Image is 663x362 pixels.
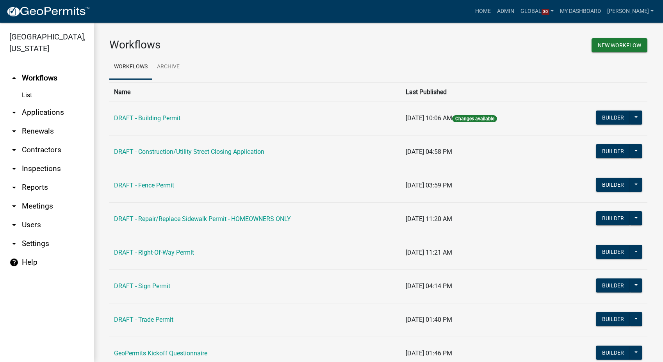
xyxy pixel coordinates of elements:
[406,148,452,155] span: [DATE] 04:58 PM
[9,202,19,211] i: arrow_drop_down
[9,220,19,230] i: arrow_drop_down
[596,346,630,360] button: Builder
[114,215,291,223] a: DRAFT - Repair/Replace Sidewalk Permit - HOMEOWNERS ONLY
[406,114,452,122] span: [DATE] 10:06 AM
[109,55,152,80] a: Workflows
[9,73,19,83] i: arrow_drop_up
[109,38,372,52] h3: Workflows
[114,282,170,290] a: DRAFT - Sign Permit
[596,245,630,259] button: Builder
[406,316,452,323] span: [DATE] 01:40 PM
[596,211,630,225] button: Builder
[592,38,647,52] button: New Workflow
[9,258,19,267] i: help
[596,178,630,192] button: Builder
[114,114,180,122] a: DRAFT - Building Permit
[152,55,184,80] a: Archive
[9,145,19,155] i: arrow_drop_down
[406,249,452,256] span: [DATE] 11:21 AM
[596,111,630,125] button: Builder
[472,4,494,19] a: Home
[406,215,452,223] span: [DATE] 11:20 AM
[542,9,549,15] span: 30
[406,182,452,189] span: [DATE] 03:59 PM
[9,164,19,173] i: arrow_drop_down
[114,148,264,155] a: DRAFT - Construction/Utility Street Closing Application
[557,4,604,19] a: My Dashboard
[406,350,452,357] span: [DATE] 01:46 PM
[114,350,207,357] a: GeoPermits Kickoff Questionnaire
[114,249,194,256] a: DRAFT - Right-Of-Way Permit
[114,316,173,323] a: DRAFT - Trade Permit
[596,278,630,292] button: Builder
[114,182,174,189] a: DRAFT - Fence Permit
[9,127,19,136] i: arrow_drop_down
[494,4,517,19] a: Admin
[452,115,497,122] span: Changes available
[406,282,452,290] span: [DATE] 04:14 PM
[109,82,401,102] th: Name
[9,183,19,192] i: arrow_drop_down
[9,108,19,117] i: arrow_drop_down
[596,144,630,158] button: Builder
[517,4,557,19] a: Global30
[596,312,630,326] button: Builder
[604,4,657,19] a: [PERSON_NAME]
[9,239,19,248] i: arrow_drop_down
[401,82,558,102] th: Last Published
